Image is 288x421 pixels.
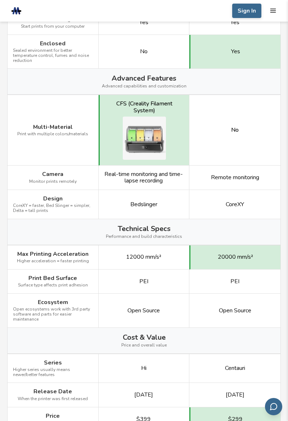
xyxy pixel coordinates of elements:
[106,234,182,239] span: Performance and build characteristics
[18,283,88,288] span: Surface type affects print adhesion
[17,132,88,137] span: Print with multiple colors/materials
[226,391,244,398] span: [DATE]
[21,24,85,29] span: Start prints from your computer
[46,413,60,419] span: Price
[17,259,89,264] span: Higher acceleration = faster printing
[35,16,71,22] span: WiFi Printing
[43,195,63,202] span: Design
[13,48,93,63] span: Sealed environment for better temperature control, fumes and noise reduction
[230,278,239,285] span: PEI
[126,254,161,260] span: 12000 mm/s²
[134,391,153,398] span: [DATE]
[231,127,239,133] div: No
[139,19,148,26] span: Yes
[211,174,259,181] span: Remote monitoring
[226,201,244,208] span: CoreXY
[17,251,89,257] span: Max Printing Acceleration
[13,307,93,322] span: Open ecosystems work with 3rd party software and parts for easier maintenance
[218,254,253,260] span: 20000 mm/s²
[104,171,184,184] span: Real-time monitoring and time-lapse recording
[112,74,176,82] span: Advanced Features
[105,100,184,114] div: CFS (Creality Filament System)
[38,299,68,305] span: Ecosystem
[118,225,171,233] span: Technical Specs
[29,179,77,184] span: Monitor prints remotely
[13,203,93,213] span: CoreXY = faster, Bed Slinger = simpler, Delta = tall prints
[127,307,160,314] span: Open Source
[141,365,147,371] span: Hi
[18,397,88,402] span: When the printer was first released
[102,84,186,89] span: Advanced capabilities and customization
[40,40,66,47] span: Enclosed
[139,278,148,285] span: PEI
[123,333,166,341] span: Cost & Value
[123,117,166,160] img: Creality Hi multi-material system
[33,124,73,130] span: Multi-Material
[130,201,157,208] span: Bedslinger
[231,48,240,55] span: Yes
[270,7,276,14] button: mobile navigation menu
[121,343,167,348] span: Price and overall value
[230,19,239,26] span: Yes
[265,398,282,415] button: Send feedback via email
[219,307,251,314] span: Open Source
[232,4,261,18] button: Sign In
[140,48,148,55] span: No
[42,171,63,177] span: Camera
[44,359,62,366] span: Series
[33,388,72,395] span: Release Date
[28,275,77,281] span: Print Bed Surface
[225,365,245,371] span: Centauri
[13,367,93,377] span: Higher series usually means newer/better features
